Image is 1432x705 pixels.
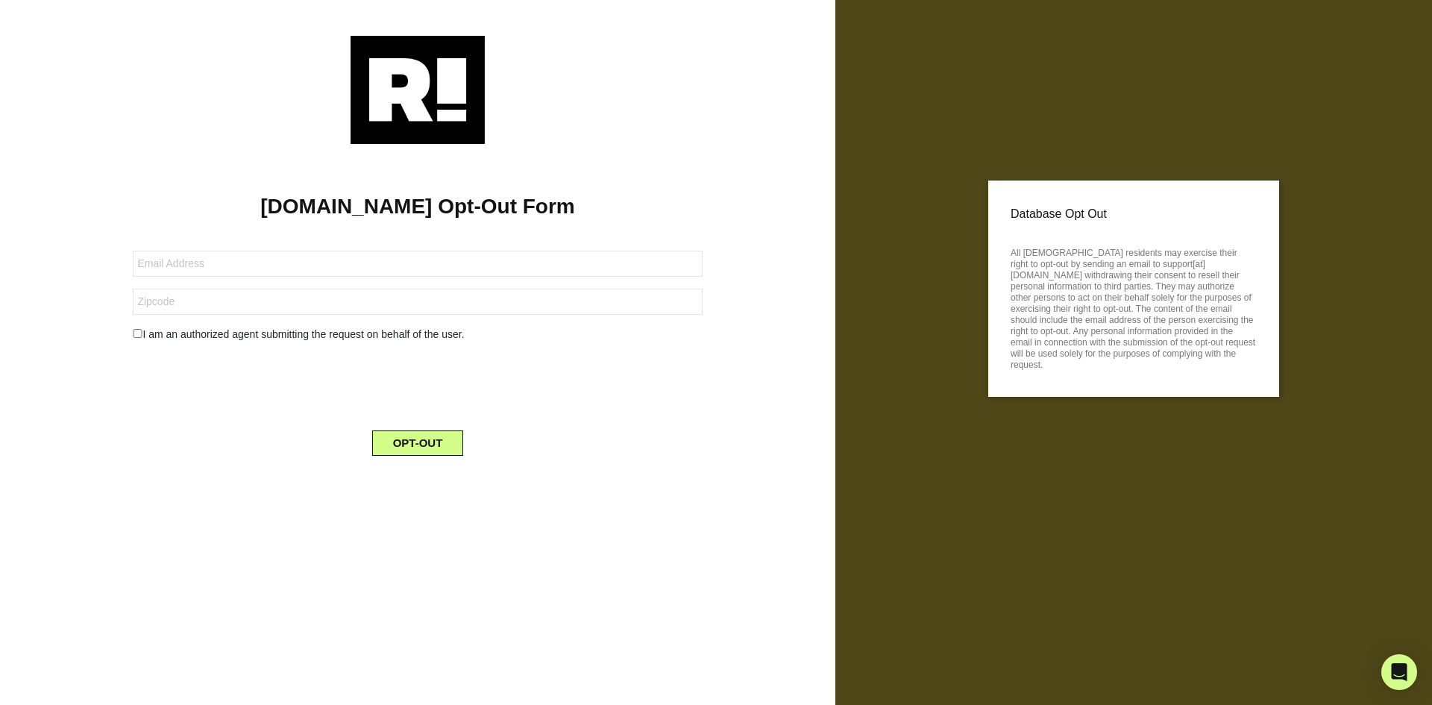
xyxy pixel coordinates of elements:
button: OPT-OUT [372,430,464,456]
iframe: reCAPTCHA [304,354,531,413]
p: All [DEMOGRAPHIC_DATA] residents may exercise their right to opt-out by sending an email to suppo... [1011,243,1257,371]
img: Retention.com [351,36,485,144]
div: I am an authorized agent submitting the request on behalf of the user. [122,327,713,342]
input: Zipcode [133,289,702,315]
h1: [DOMAIN_NAME] Opt-Out Form [22,194,813,219]
input: Email Address [133,251,702,277]
p: Database Opt Out [1011,203,1257,225]
div: Open Intercom Messenger [1381,654,1417,690]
